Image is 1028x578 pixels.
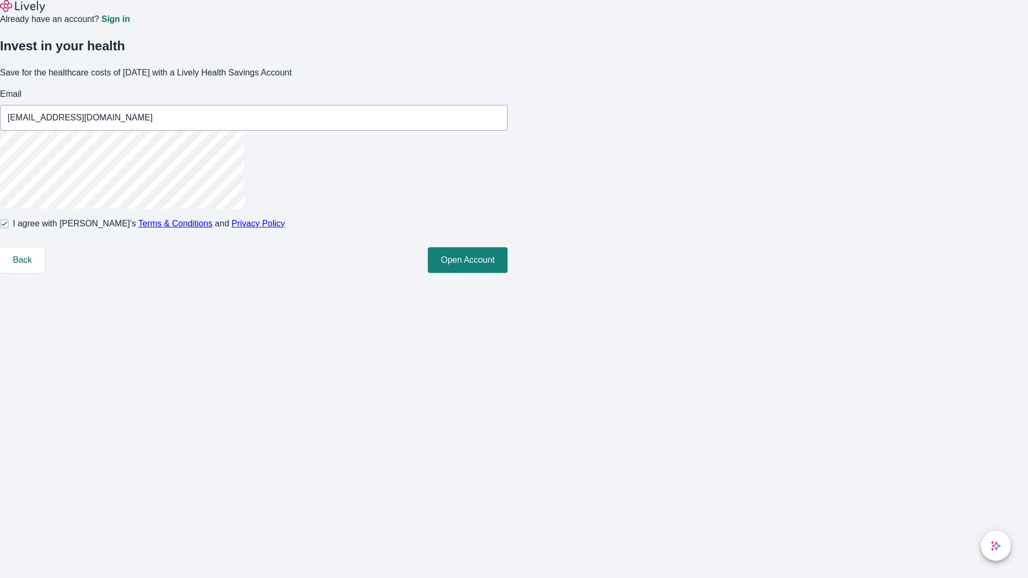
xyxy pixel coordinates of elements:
[13,217,285,230] span: I agree with [PERSON_NAME]’s and
[981,531,1011,561] button: chat
[101,15,130,24] a: Sign in
[232,219,285,228] a: Privacy Policy
[428,247,508,273] button: Open Account
[138,219,213,228] a: Terms & Conditions
[991,541,1001,551] svg: Lively AI Assistant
